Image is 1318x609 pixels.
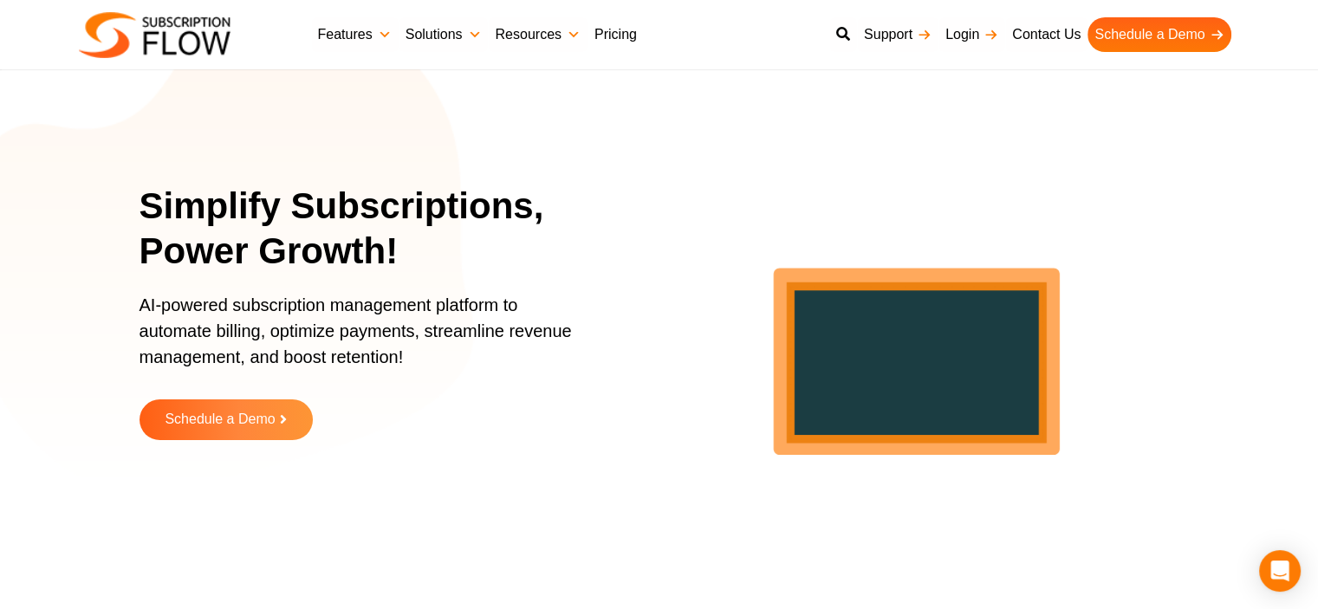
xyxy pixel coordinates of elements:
a: Support [857,17,938,52]
a: Contact Us [1005,17,1088,52]
img: Subscriptionflow [79,12,230,58]
span: Schedule a Demo [165,412,275,427]
p: AI-powered subscription management platform to automate billing, optimize payments, streamline re... [140,292,590,387]
a: Schedule a Demo [140,399,313,440]
a: Schedule a Demo [1088,17,1230,52]
div: Open Intercom Messenger [1259,550,1301,592]
h1: Simplify Subscriptions, Power Growth! [140,184,612,275]
a: Features [311,17,399,52]
a: Login [938,17,1005,52]
a: Resources [488,17,587,52]
a: Pricing [588,17,644,52]
a: Solutions [399,17,489,52]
